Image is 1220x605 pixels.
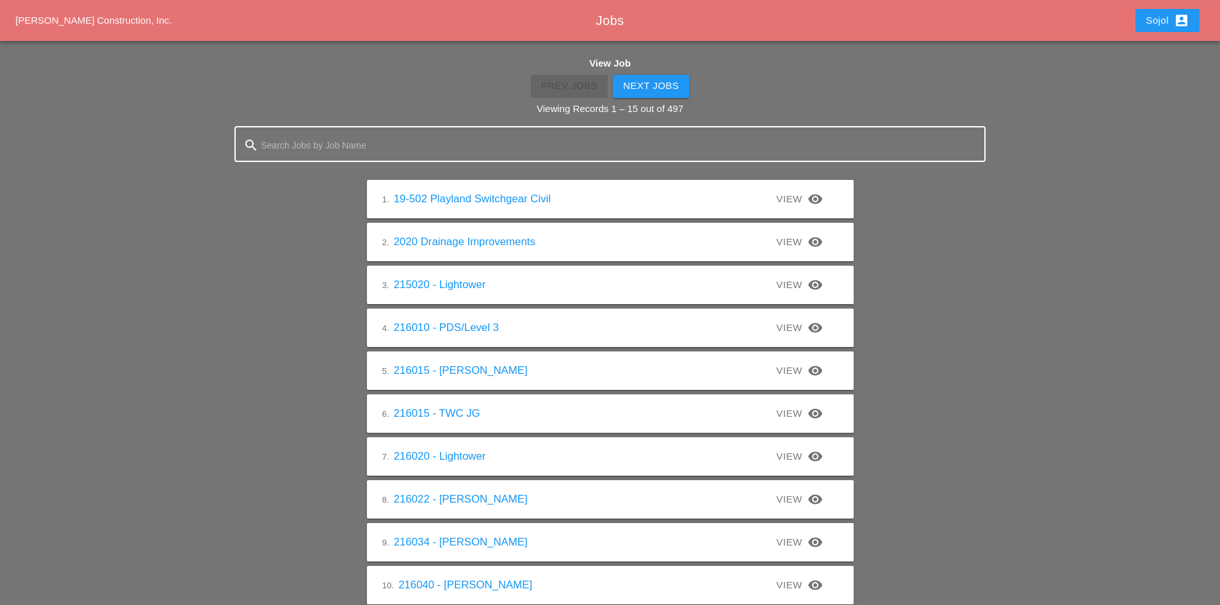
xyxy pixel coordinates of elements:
[766,488,833,511] a: View
[776,363,822,378] div: View
[776,191,822,207] div: View
[243,138,259,153] i: search
[776,449,822,464] div: View
[382,538,389,547] small: 9.
[382,407,480,419] a: 6.216015 - TWC JG
[15,15,172,26] a: [PERSON_NAME] Construction, Inc.
[613,75,689,98] button: Next Jobs
[367,180,854,218] a: 1.19-502 Playland Switchgear CivilView
[382,495,389,504] small: 8.
[808,277,823,293] i: visibility
[382,536,528,548] a: 9.216034 - [PERSON_NAME]
[382,195,389,204] small: 1.
[596,13,624,28] span: Jobs
[808,191,823,207] i: visibility
[382,450,486,462] a: 7.216020 - Lightower
[776,277,822,293] div: View
[382,323,389,333] small: 4.
[808,577,823,593] i: visibility
[776,577,822,593] div: View
[367,437,854,476] a: 7.216020 - LightowerView
[1135,9,1200,32] button: Sojol
[766,316,833,339] a: View
[382,366,389,376] small: 5.
[382,579,533,591] a: 10.216040 - [PERSON_NAME]
[808,234,823,250] i: visibility
[367,523,854,561] a: 9.216034 - [PERSON_NAME]View
[766,531,833,554] a: View
[776,320,822,335] div: View
[367,480,854,519] a: 8.216022 - [PERSON_NAME]View
[808,320,823,335] i: visibility
[776,234,822,250] div: View
[382,581,394,590] small: 10.
[776,406,822,421] div: View
[766,230,833,254] a: View
[382,409,389,419] small: 6.
[261,135,959,156] input: Search Jobs by Job Name
[367,223,854,261] a: 2.2020 Drainage ImprovementsView
[1174,13,1189,28] i: account_box
[766,188,833,211] a: View
[382,280,389,290] small: 3.
[766,273,833,296] a: View
[382,321,499,334] a: 4.216010 - PDS/Level 3
[808,535,823,550] i: visibility
[808,492,823,507] i: visibility
[766,359,833,382] a: View
[766,445,833,468] a: View
[808,363,823,378] i: visibility
[367,309,854,347] a: 4.216010 - PDS/Level 3View
[382,238,389,247] small: 2.
[766,574,833,597] a: View
[367,566,854,604] a: 10.216040 - [PERSON_NAME]View
[1146,13,1189,28] div: Sojol
[367,266,854,304] a: 3.215020 - LightowerView
[382,278,486,291] a: 3.215020 - Lightower
[808,406,823,421] i: visibility
[367,351,854,390] a: 5.216015 - [PERSON_NAME]View
[776,535,822,550] div: View
[382,364,528,376] a: 5.216015 - [PERSON_NAME]
[623,79,679,93] div: Next Jobs
[382,193,551,205] a: 1.19-502 Playland Switchgear Civil
[808,449,823,464] i: visibility
[776,492,822,507] div: View
[382,236,535,248] a: 2.2020 Drainage Improvements
[367,394,854,433] a: 6.216015 - TWC JGView
[382,452,389,462] small: 7.
[766,402,833,425] a: View
[382,493,528,505] a: 8.216022 - [PERSON_NAME]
